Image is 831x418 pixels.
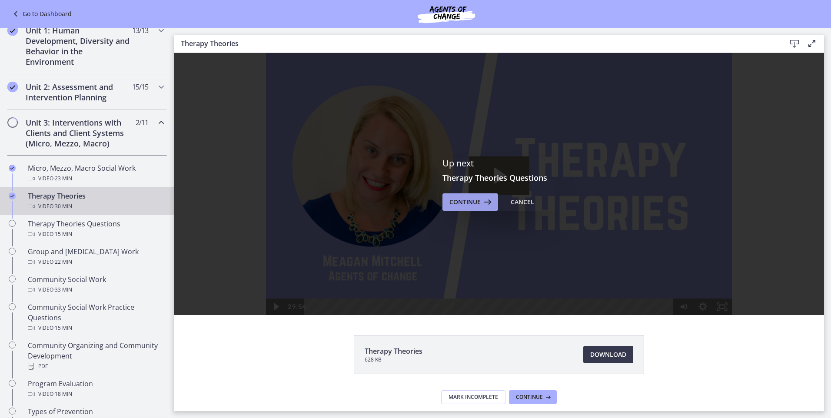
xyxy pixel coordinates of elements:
div: Video [28,173,163,184]
i: Completed [9,192,16,199]
span: 13 / 13 [132,25,148,36]
span: Download [590,349,626,360]
div: Therapy Theories [28,191,163,212]
span: · 15 min [53,323,72,333]
span: · 22 min [53,257,72,267]
div: Video [28,389,163,399]
div: Program Evaluation [28,378,163,399]
div: PDF [28,361,163,372]
button: Play Video [92,245,112,262]
div: Therapy Theories Questions [28,219,163,239]
button: Mark Incomplete [441,390,505,404]
span: Continue [516,394,543,401]
span: Continue [449,197,481,207]
a: Download [583,346,633,363]
span: · 23 min [53,173,72,184]
span: · 33 min [53,285,72,295]
button: Fullscreen [538,245,558,262]
div: Playbar [137,245,495,262]
button: Cancel [504,193,541,211]
span: 2 / 11 [136,117,148,128]
span: · 15 min [53,229,72,239]
button: Continue [442,193,498,211]
img: Agents of Change Social Work Test Prep [394,3,499,24]
span: · 18 min [53,389,72,399]
span: · 30 min [53,201,72,212]
div: Video [28,229,163,239]
div: Video [28,323,163,333]
button: Continue [509,390,557,404]
i: Completed [9,165,16,172]
button: Mute [500,245,519,262]
h2: Unit 1: Human Development, Diversity and Behavior in the Environment [26,25,132,67]
div: Video [28,257,163,267]
div: Community Organizing and Community Development [28,340,163,372]
span: Mark Incomplete [449,394,498,401]
div: Community Social Work [28,274,163,295]
span: Therapy Theories [365,346,422,356]
a: Go to Dashboard [10,9,72,19]
h2: Unit 3: Interventions with Clients and Client Systems (Micro, Mezzo, Macro) [26,117,132,149]
h3: Therapy Theories [181,38,772,49]
h2: Unit 2: Assessment and Intervention Planning [26,82,132,103]
span: 15 / 15 [132,82,148,92]
i: Completed [7,25,18,36]
h3: Therapy Theories Questions [442,173,555,183]
div: Group and [MEDICAL_DATA] Work [28,246,163,267]
div: Micro, Mezzo, Macro Social Work [28,163,163,184]
div: Community Social Work Practice Questions [28,302,163,333]
div: Video [28,201,163,212]
div: Video [28,285,163,295]
i: Completed [7,82,18,92]
div: Cancel [511,197,534,207]
button: Play Video: cbe5iu9t4o1cl02sighg.mp4 [295,103,356,142]
p: Up next [442,158,555,169]
span: 628 KB [365,356,422,363]
button: Show settings menu [519,245,539,262]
